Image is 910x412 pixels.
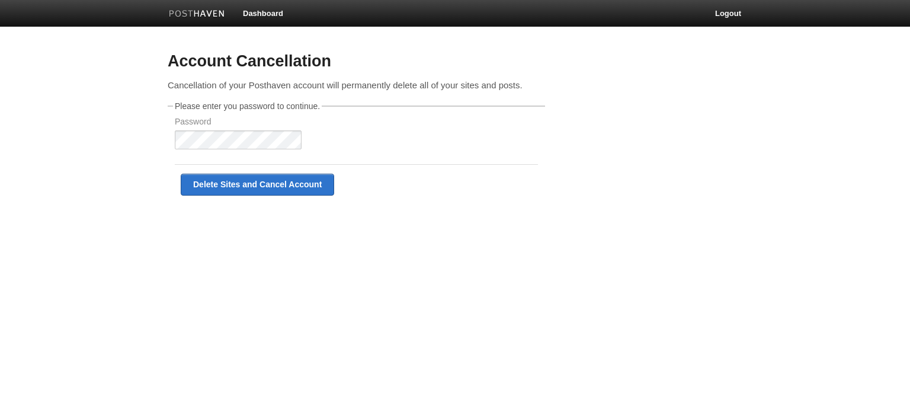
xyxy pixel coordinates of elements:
input: Delete Sites and Cancel Account [181,174,334,196]
h3: Account Cancellation [168,53,545,71]
legend: Please enter you password to continue. [173,102,322,110]
p: Cancellation of your Posthaven account will permanently delete all of your sites and posts. [168,79,545,91]
img: Posthaven-bar [169,10,225,19]
input: Password [175,130,302,149]
label: Password [175,117,302,129]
